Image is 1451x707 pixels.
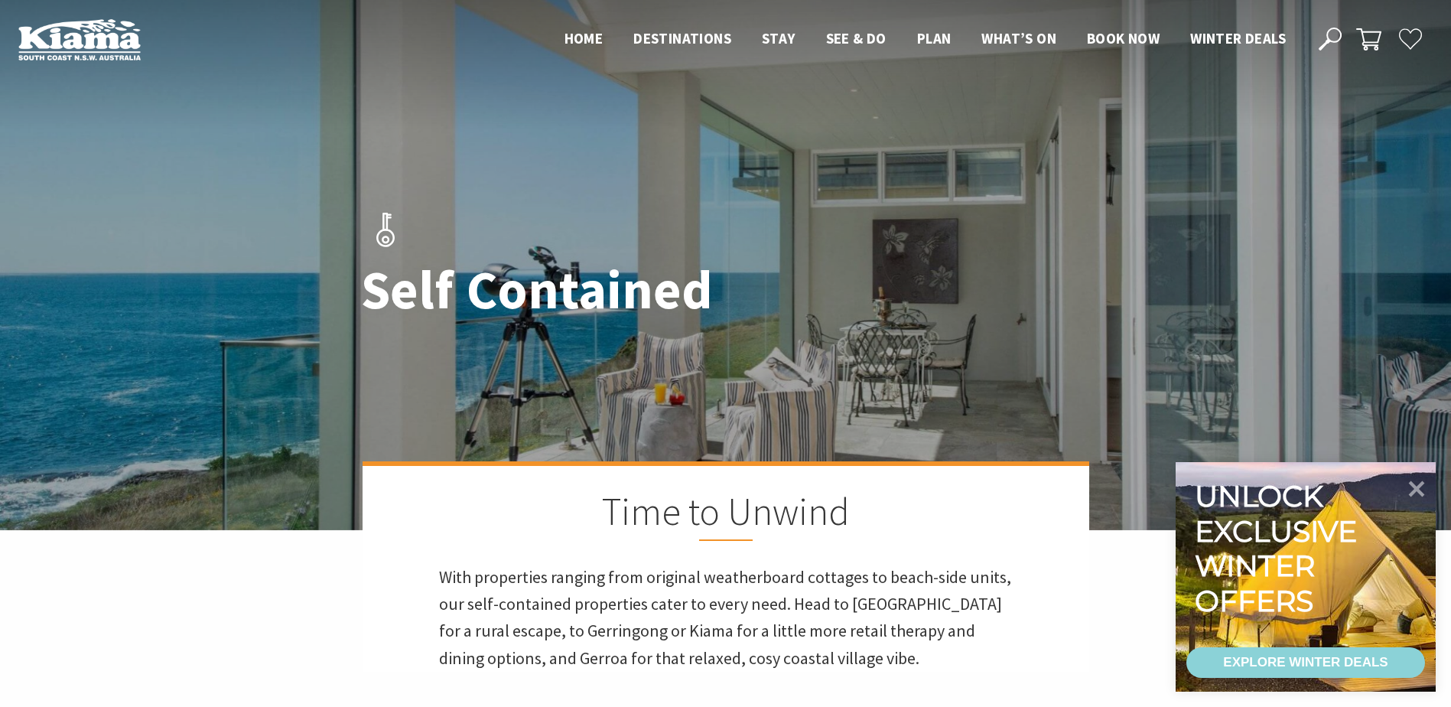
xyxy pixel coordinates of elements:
[361,260,793,319] h1: Self Contained
[439,489,1013,541] h2: Time to Unwind
[549,27,1301,52] nav: Main Menu
[1195,479,1364,618] div: Unlock exclusive winter offers
[762,29,795,47] span: Stay
[917,29,952,47] span: Plan
[826,29,887,47] span: See & Do
[981,29,1056,47] span: What’s On
[1087,29,1160,47] span: Book now
[633,29,731,47] span: Destinations
[1190,29,1286,47] span: Winter Deals
[1223,647,1388,678] div: EXPLORE WINTER DEALS
[18,18,141,60] img: Kiama Logo
[1186,647,1425,678] a: EXPLORE WINTER DEALS
[439,564,1013,672] p: With properties ranging from original weatherboard cottages to beach-side units, our self-contain...
[564,29,603,47] span: Home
